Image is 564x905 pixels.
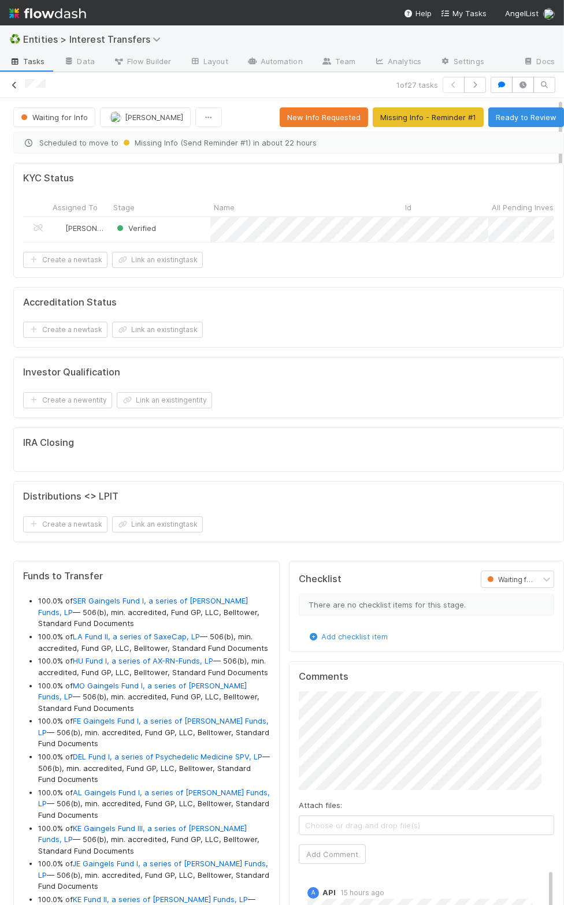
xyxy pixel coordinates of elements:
[23,297,117,308] h5: Accreditation Status
[23,252,107,268] button: Create a newtask
[505,9,539,18] span: AngelList
[23,137,554,148] span: Scheduled to move to in about 22 hours
[299,573,342,585] h5: Checklist
[299,844,366,864] button: Add Comment
[373,107,484,127] button: Missing Info - Reminder #1
[18,113,88,122] span: Waiting for Info
[431,53,493,72] a: Settings
[54,222,104,234] div: [PERSON_NAME]
[23,437,74,449] h5: IRA Closing
[180,53,238,72] a: Layout
[365,53,431,72] a: Analytics
[23,33,166,45] span: Entities > Interest Transfers
[38,788,270,809] a: AL Gaingels Fund I, a series of [PERSON_NAME] Funds, LP
[441,9,487,18] span: My Tasks
[336,888,384,897] span: 15 hours ago
[9,55,45,67] span: Tasks
[113,55,171,67] span: Flow Builder
[23,516,107,532] button: Create a newtask
[441,8,487,19] a: My Tasks
[38,656,270,678] li: 100.0% of — 506(b), min. accredited, Fund GP, LLC, Belltower, Standard Fund Documents
[112,252,203,268] button: Link an existingtask
[38,751,270,785] li: 100.0% of — 506(b), min. accredited, Fund GP, LLC, Belltower, Standard Fund Documents
[307,632,388,641] a: Add checklist item
[54,224,64,233] img: avatar_73a733c5-ce41-4a22-8c93-0dca612da21e.png
[112,322,203,338] button: Link an existingtask
[38,595,270,630] li: 100.0% of — 506(b), min. accredited, Fund GP, LLC, Belltower, Standard Fund Documents
[214,202,235,213] span: Name
[38,858,270,892] li: 100.0% of — 506(b), min. accredited, Fund GP, LLC, Belltower, Standard Fund Documents
[38,824,247,844] a: KE Gaingels Fund III, a series of [PERSON_NAME] Funds, LP
[488,107,564,127] button: Ready to Review
[299,799,342,811] label: Attach files:
[53,202,98,213] span: Assigned To
[54,53,104,72] a: Data
[9,34,21,44] span: ♻️
[73,656,213,665] a: HU Fund I, a series of AX-RN-Funds, LP
[299,594,554,616] div: There are no checklist items for this stage.
[23,367,120,378] h5: Investor Qualification
[38,787,270,821] li: 100.0% of — 506(b), min. accredited, Fund GP, LLC, Belltower, Standard Fund Documents
[65,224,124,233] span: [PERSON_NAME]
[73,752,262,761] a: DEL Fund I, a series of Psychedelic Medicine SPV, LP
[404,8,432,19] div: Help
[13,107,95,127] button: Waiting for Info
[121,138,251,147] span: Missing Info (Send Reminder #1)
[280,107,368,127] button: New Info Requested
[23,392,112,408] button: Create a newentity
[396,79,438,91] span: 1 of 27 tasks
[23,491,118,502] h5: Distributions <> LPIT
[23,322,107,338] button: Create a newtask
[38,631,270,654] li: 100.0% of — 506(b), min. accredited, Fund GP, LLC, Belltower, Standard Fund Documents
[100,107,191,127] button: [PERSON_NAME]
[485,575,548,584] span: Waiting for Info
[543,8,555,20] img: avatar_93b89fca-d03a-423a-b274-3dd03f0a621f.png
[312,53,365,72] a: Team
[113,202,135,213] span: Stage
[299,671,554,683] h5: Comments
[9,3,86,23] img: logo-inverted-e16ddd16eac7371096b0.svg
[114,222,156,234] div: Verified
[114,224,156,233] span: Verified
[38,596,248,617] a: SER Gaingels Fund I, a series of [PERSON_NAME] Funds, LP
[299,816,554,835] span: Choose or drag and drop file(s)
[73,895,248,904] a: KE Fund II, a series of [PERSON_NAME] Funds, LP
[125,113,183,122] span: [PERSON_NAME]
[322,888,336,897] span: API
[73,632,200,641] a: LA Fund II, a series of SaxeCap, LP
[405,202,411,213] span: Id
[23,571,270,582] h5: Funds to Transfer
[104,53,180,72] a: Flow Builder
[117,392,212,408] button: Link an existingentity
[23,173,74,184] h5: KYC Status
[238,53,312,72] a: Automation
[38,680,270,714] li: 100.0% of — 506(b), min. accredited, Fund GP, LLC, Belltower, Standard Fund Documents
[38,716,270,750] li: 100.0% of — 506(b), min. accredited, Fund GP, LLC, Belltower, Standard Fund Documents
[38,716,269,737] a: FE Gaingels Fund I, a series of [PERSON_NAME] Funds, LP
[38,681,247,702] a: MO Gaingels Fund I, a series of [PERSON_NAME] Funds, LP
[311,889,316,896] span: A
[514,53,564,72] a: Docs
[38,859,268,880] a: JE Gaingels Fund I, a series of [PERSON_NAME] Funds, LP
[38,823,270,857] li: 100.0% of — 506(b), min. accredited, Fund GP, LLC, Belltower, Standard Fund Documents
[307,887,319,899] div: API
[112,516,203,532] button: Link an existingtask
[110,111,121,123] img: avatar_abca0ba5-4208-44dd-8897-90682736f166.png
